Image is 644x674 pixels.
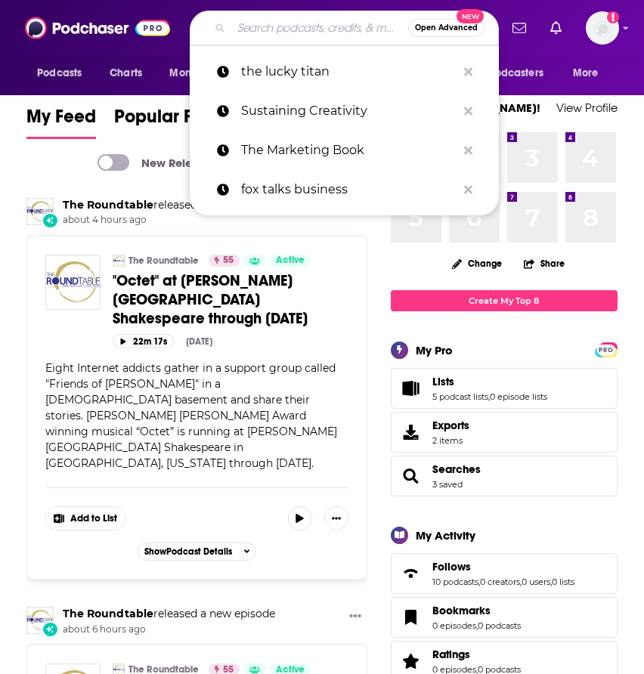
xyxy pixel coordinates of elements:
span: , [476,620,478,631]
a: Follows [432,560,574,574]
a: 0 creators [480,577,520,587]
span: Lists [432,375,454,388]
a: Ratings [396,651,426,672]
span: , [488,391,490,402]
a: Bookmarks [432,604,521,617]
span: My Feed [26,105,96,137]
span: 2 items [432,435,469,446]
span: Exports [396,422,426,443]
p: the lucky titan [241,52,457,91]
div: [DATE] [186,336,212,347]
button: open menu [26,59,101,88]
span: Logged in as mhoward2306 [586,11,619,45]
a: The Roundtable [128,255,199,267]
img: The Roundtable [26,607,54,634]
span: More [573,63,599,84]
a: My Feed [26,105,96,139]
a: the lucky titan [190,52,499,91]
button: Open AdvancedNew [408,19,485,37]
span: about 4 hours ago [63,214,275,227]
div: My Pro [416,343,453,357]
a: 0 episode lists [490,391,547,402]
p: The Marketing Book [241,131,457,170]
span: , [478,577,480,587]
button: Show profile menu [586,11,619,45]
span: Popular Feed [114,105,224,137]
a: Lists [396,378,426,399]
a: 0 episodes [432,620,476,631]
span: Charts [110,63,142,84]
button: open menu [461,59,565,88]
a: 0 podcasts [478,620,521,631]
span: "Octet" at [PERSON_NAME][GEOGRAPHIC_DATA] Shakespeare through [DATE] [113,271,308,328]
a: View Profile [556,100,618,115]
span: Podcasts [37,63,82,84]
a: Exports [391,412,618,453]
span: , [550,577,552,587]
span: about 6 hours ago [63,623,275,636]
span: PRO [597,345,615,356]
span: Follows [432,560,471,574]
a: 55 [209,255,240,267]
span: Bookmarks [391,597,618,638]
p: Sustaining Creativity [241,91,457,131]
span: Exports [432,419,469,432]
span: Add to List [70,513,117,524]
button: Show More Button [324,506,348,530]
span: 55 [223,253,234,268]
a: The Roundtable [63,607,153,620]
span: Follows [391,553,618,594]
img: The Roundtable [26,198,54,225]
button: open menu [159,59,243,88]
a: fox talks business [190,170,499,209]
span: Monitoring [169,63,223,84]
a: Searches [432,462,481,476]
img: The Roundtable [113,255,125,267]
div: New Episode [42,621,58,638]
span: New [457,9,484,23]
span: Show Podcast Details [144,546,232,557]
div: My Activity [416,528,475,543]
a: 10 podcasts [432,577,478,587]
p: fox talks business [241,170,457,209]
a: The Marketing Book [190,131,499,170]
button: Show More Button [343,607,367,626]
a: Follows [396,563,426,584]
a: PRO [597,343,615,354]
span: , [520,577,522,587]
span: Bookmarks [432,604,491,617]
div: Search podcasts, credits, & more... [190,11,499,45]
img: "Octet" at Hudson Valley Shakespeare through September 7 [45,255,101,310]
a: Active [270,255,311,267]
a: Charts [100,59,151,88]
span: For Podcasters [471,63,543,84]
a: 3 saved [432,479,463,490]
button: Share [523,249,565,278]
img: Podchaser - Follow, Share and Rate Podcasts [25,14,170,42]
h3: released a new episode [63,607,275,621]
a: 0 lists [552,577,574,587]
button: Show More Button [46,507,125,530]
button: Change [443,254,511,273]
button: 22m 17s [113,334,174,348]
a: Ratings [432,648,521,661]
a: Create My Top 8 [391,290,618,311]
span: Eight Internet addicts gather in a support group called "Friends of [PERSON_NAME]" in a [DEMOGRAP... [45,361,337,470]
h3: released a new episode [63,198,275,212]
a: Searches [396,465,426,487]
a: Show notifications dropdown [544,15,568,41]
a: Sustaining Creativity [190,91,499,131]
span: Active [276,253,305,268]
button: open menu [562,59,618,88]
a: 0 users [522,577,550,587]
a: Popular Feed [114,105,224,139]
img: User Profile [586,11,619,45]
span: Searches [391,456,618,496]
span: Ratings [432,648,470,661]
